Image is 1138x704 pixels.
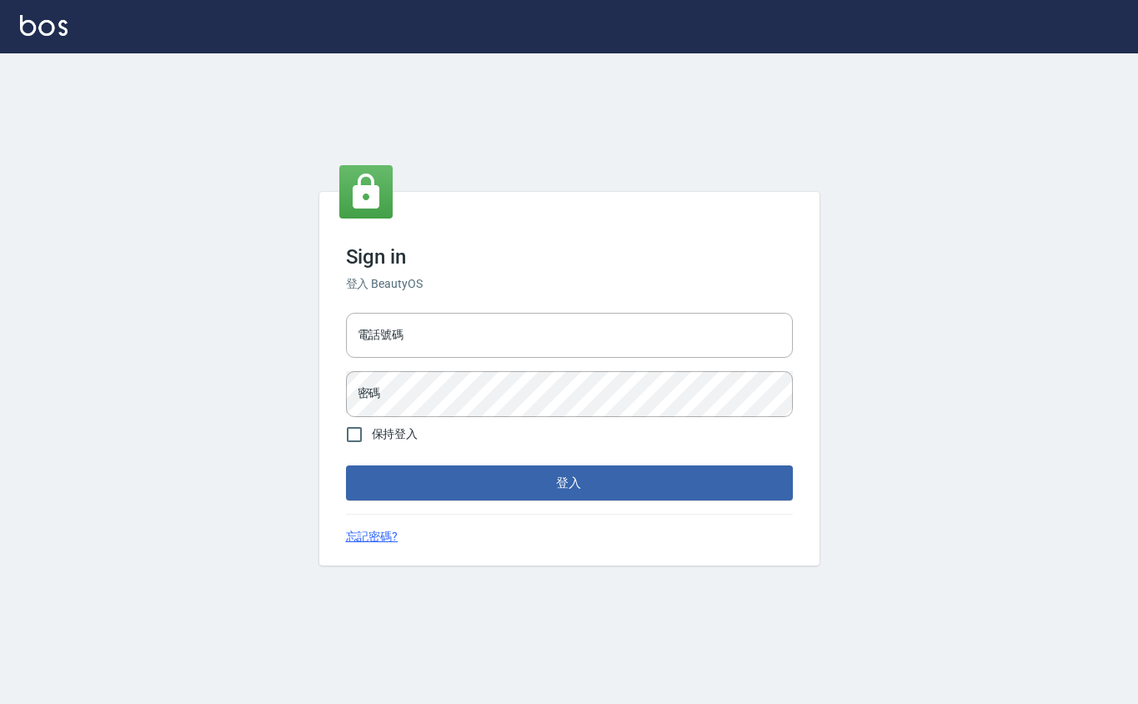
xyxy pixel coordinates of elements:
[346,528,399,546] a: 忘記密碼?
[372,425,419,443] span: 保持登入
[346,245,793,269] h3: Sign in
[346,465,793,500] button: 登入
[20,15,68,36] img: Logo
[346,275,793,293] h6: 登入 BeautyOS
